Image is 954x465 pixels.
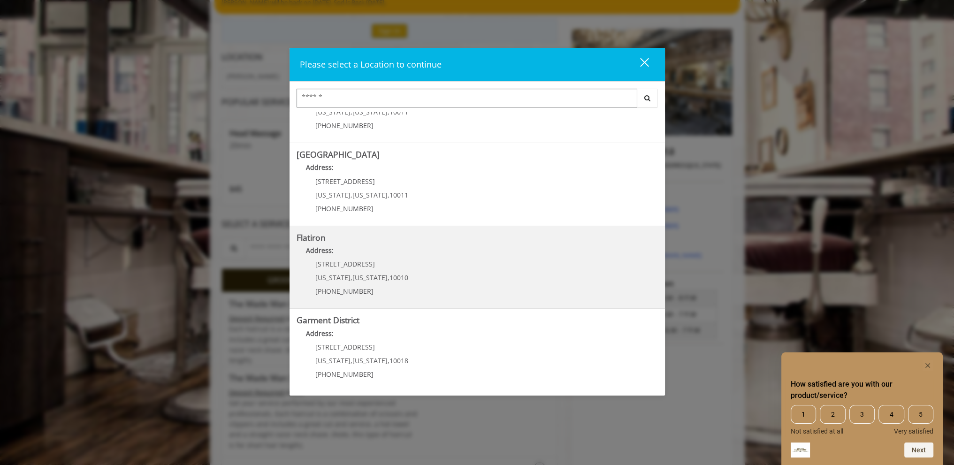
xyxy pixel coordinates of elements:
span: 10011 [389,107,408,116]
span: Please select a Location to continue [300,59,442,70]
input: Search Center [297,89,637,107]
span: , [351,191,352,199]
span: [PHONE_NUMBER] [315,287,374,296]
span: [STREET_ADDRESS] [315,343,375,351]
span: Very satisfied [894,427,933,435]
b: Garment District [297,314,359,326]
div: Center Select [297,89,658,112]
span: [US_STATE] [352,273,388,282]
span: 4 [878,405,904,424]
div: close dialog [629,57,648,71]
span: , [351,273,352,282]
span: [US_STATE] [315,191,351,199]
span: , [351,356,352,365]
span: [STREET_ADDRESS] [315,259,375,268]
span: , [388,273,389,282]
span: 10010 [389,273,408,282]
span: , [388,191,389,199]
span: 2 [820,405,845,424]
span: Not satisfied at all [791,427,843,435]
span: [US_STATE] [315,356,351,365]
span: [PHONE_NUMBER] [315,121,374,130]
span: 1 [791,405,816,424]
span: 10011 [389,191,408,199]
span: [PHONE_NUMBER] [315,204,374,213]
b: [GEOGRAPHIC_DATA] [297,149,380,160]
span: , [388,356,389,365]
span: [US_STATE] [352,356,388,365]
div: How satisfied are you with our product/service? Select an option from 1 to 5, with 1 being Not sa... [791,360,933,457]
h2: How satisfied are you with our product/service? Select an option from 1 to 5, with 1 being Not sa... [791,379,933,401]
span: [US_STATE] [352,107,388,116]
span: [US_STATE] [352,191,388,199]
button: Next question [904,442,933,457]
b: Address: [306,163,334,172]
span: , [351,107,352,116]
span: [PHONE_NUMBER] [315,370,374,379]
span: 3 [849,405,875,424]
b: Address: [306,329,334,338]
span: [US_STATE] [315,273,351,282]
span: 10018 [389,356,408,365]
span: [STREET_ADDRESS] [315,177,375,186]
b: Address: [306,246,334,255]
div: How satisfied are you with our product/service? Select an option from 1 to 5, with 1 being Not sa... [791,405,933,435]
button: close dialog [623,55,655,74]
span: , [388,107,389,116]
b: Flatiron [297,232,326,243]
i: Search button [642,95,653,101]
span: 5 [908,405,933,424]
button: Hide survey [922,360,933,371]
span: [US_STATE] [315,107,351,116]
